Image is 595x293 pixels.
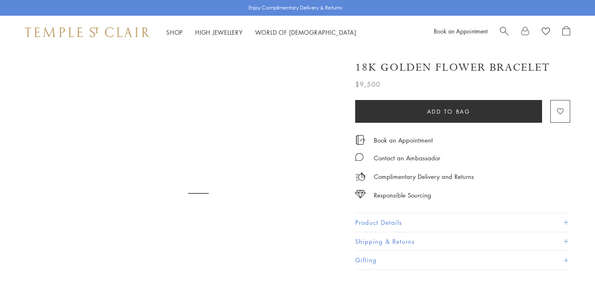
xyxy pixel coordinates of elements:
h1: 18K Golden Flower Bracelet [355,60,550,75]
a: Search [500,26,509,38]
a: Book an Appointment [374,136,433,145]
div: Contact an Ambassador [374,153,440,163]
img: icon_sourcing.svg [355,190,366,198]
img: icon_appointment.svg [355,135,365,145]
a: ShopShop [166,28,183,36]
button: Gifting [355,251,570,269]
img: Temple St. Clair [25,27,150,37]
span: Add to bag [427,107,471,116]
img: icon_delivery.svg [355,172,366,182]
span: $9,500 [355,79,380,90]
a: Open Shopping Bag [562,26,570,38]
p: Enjoy Complimentary Delivery & Returns [249,4,342,12]
button: Shipping & Returns [355,232,570,251]
nav: Main navigation [166,27,356,38]
button: Product Details [355,213,570,232]
img: MessageIcon-01_2.svg [355,153,363,161]
a: Book an Appointment [434,27,487,35]
a: World of [DEMOGRAPHIC_DATA]World of [DEMOGRAPHIC_DATA] [255,28,356,36]
a: High JewelleryHigh Jewellery [195,28,243,36]
button: Add to bag [355,100,542,123]
p: Complimentary Delivery and Returns [374,172,474,182]
a: View Wishlist [542,26,550,38]
div: Responsible Sourcing [374,190,431,200]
